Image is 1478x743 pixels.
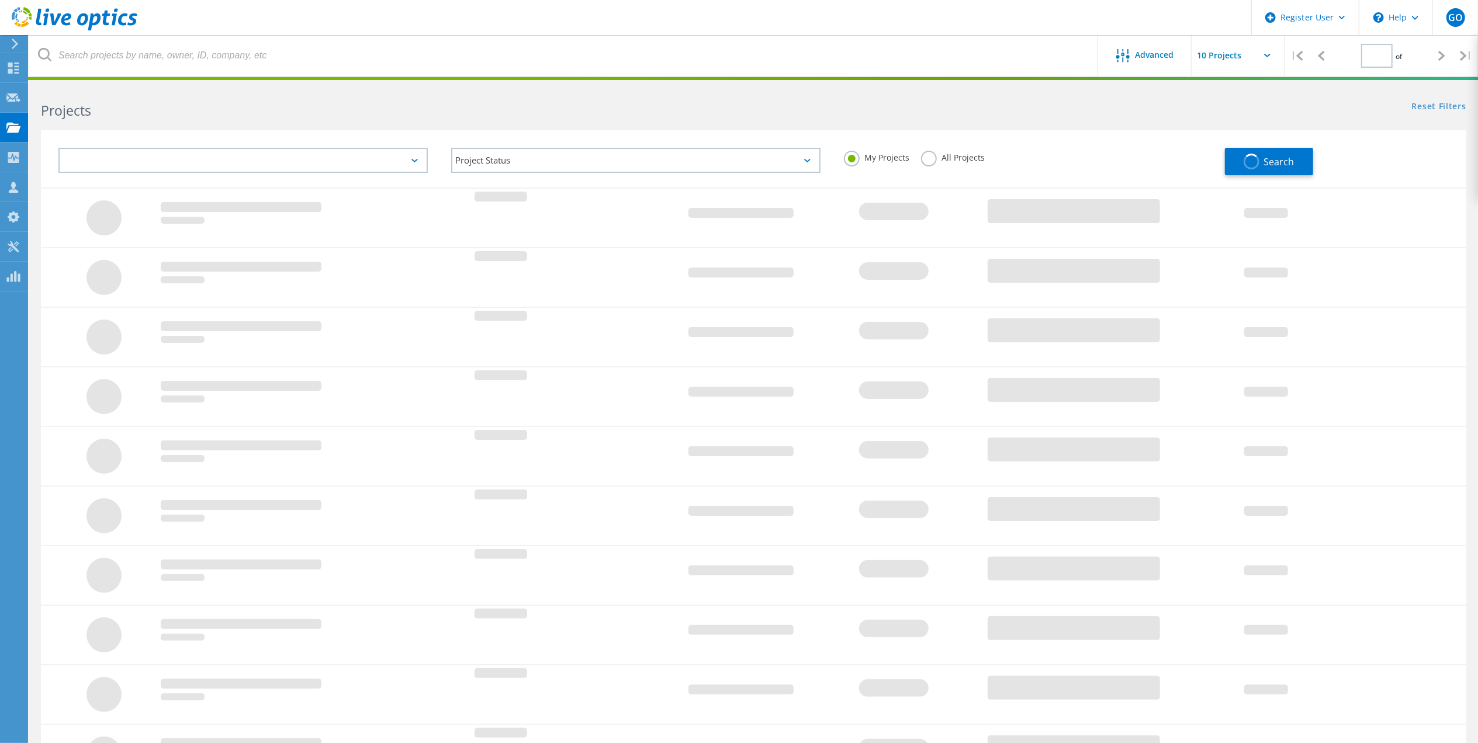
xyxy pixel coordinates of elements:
div: Project Status [451,148,821,173]
span: Search [1264,155,1294,168]
span: GO [1448,13,1463,22]
div: | [1454,35,1478,77]
b: Projects [41,101,91,120]
input: Search projects by name, owner, ID, company, etc [29,35,1099,76]
span: Advanced [1136,51,1174,59]
span: of [1396,51,1402,61]
div: | [1285,35,1309,77]
a: Live Optics Dashboard [12,25,137,33]
a: Reset Filters [1412,102,1466,112]
label: All Projects [921,151,985,162]
label: My Projects [844,151,909,162]
svg: \n [1373,12,1384,23]
button: Search [1225,148,1313,175]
